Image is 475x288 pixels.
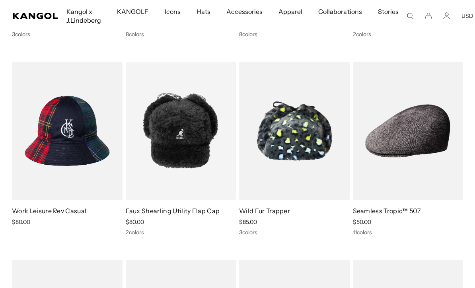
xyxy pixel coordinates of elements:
[13,13,58,19] a: Kangol
[353,62,463,200] img: Seamless Tropic™ 507
[353,229,463,236] div: 11 colors
[239,207,290,215] a: Wild Fur Trapper
[239,62,350,200] img: Wild Fur Trapper
[126,229,236,236] div: 2 colors
[126,62,236,200] img: Faux Shearling Utility Flap Cap
[126,218,144,226] span: $80.00
[239,229,350,236] div: 3 colors
[353,207,421,215] a: Seamless Tropic™ 507
[239,218,257,226] span: $85.00
[126,207,220,215] a: Faux Shearling Utility Flap Cap
[12,207,86,215] a: Work Leisure Rev Casual
[239,31,350,38] div: 8 colors
[425,12,432,19] button: Cart
[443,12,450,19] a: Account
[12,62,123,200] img: Work Leisure Rev Casual
[461,12,473,19] button: USD
[353,218,371,226] span: $50.00
[12,31,123,38] div: 3 colors
[12,218,30,226] span: $80.00
[353,31,463,38] div: 2 colors
[407,12,414,19] summary: Search here
[126,31,236,38] div: 8 colors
